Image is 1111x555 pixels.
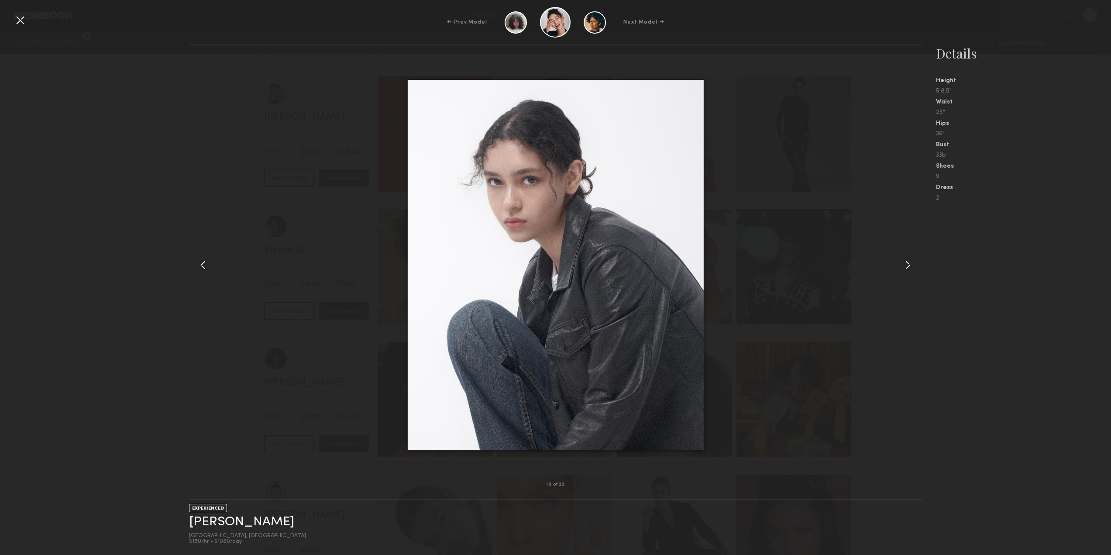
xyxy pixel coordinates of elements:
[546,483,565,487] div: 10 of 22
[936,45,1111,62] div: Details
[936,142,1111,148] div: Bust
[936,110,1111,116] div: 25"
[189,539,306,545] div: $150/hr • $1080/day
[936,131,1111,137] div: 36"
[936,78,1111,84] div: Height
[936,163,1111,169] div: Shoes
[936,99,1111,105] div: Waist
[936,121,1111,127] div: Hips
[189,504,227,512] div: EXPERIENCED
[936,152,1111,159] div: 33b
[936,174,1111,180] div: 9
[936,88,1111,94] div: 5'8.5"
[936,195,1111,201] div: 2
[189,515,294,529] a: [PERSON_NAME]
[447,18,487,26] div: ← Prev Model
[623,18,664,26] div: Next Model →
[936,185,1111,191] div: Dress
[189,533,306,539] div: [GEOGRAPHIC_DATA], [GEOGRAPHIC_DATA]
